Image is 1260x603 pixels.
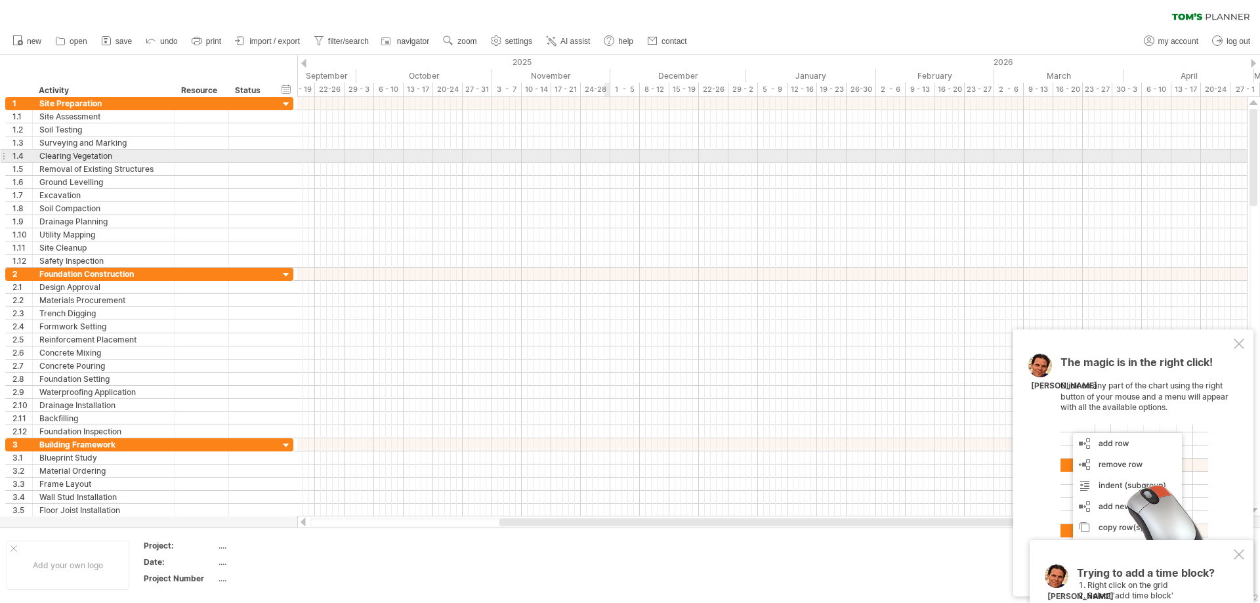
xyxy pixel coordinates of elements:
[70,37,87,46] span: open
[142,33,182,50] a: undo
[12,202,32,215] div: 1.8
[876,69,994,83] div: February 2026
[817,83,847,96] div: 19 - 23
[9,33,45,50] a: new
[356,69,492,83] div: October 2025
[232,33,304,50] a: import / export
[1209,33,1254,50] a: log out
[39,136,168,149] div: Surveying and Marking
[906,83,935,96] div: 9 - 13
[12,478,32,490] div: 3.3
[39,412,168,425] div: Backfilling
[39,360,168,372] div: Concrete Pouring
[39,386,168,398] div: Waterproofing Application
[669,83,699,96] div: 15 - 19
[1087,591,1231,602] li: Select 'add time block'
[39,399,168,411] div: Drainage Installation
[1077,566,1215,586] span: Trying to add a time block?
[12,150,32,162] div: 1.4
[12,255,32,267] div: 1.12
[1060,356,1213,375] span: The magic is in the right click!
[12,438,32,451] div: 3
[404,83,433,96] div: 13 - 17
[787,83,817,96] div: 12 - 16
[39,202,168,215] div: Soil Compaction
[39,189,168,201] div: Excavation
[610,83,640,96] div: 1 - 5
[433,83,463,96] div: 20-24
[935,83,965,96] div: 16 - 20
[39,320,168,333] div: Formwork Setting
[52,33,91,50] a: open
[39,215,168,228] div: Drainage Planning
[1112,83,1142,96] div: 30 - 3
[12,360,32,372] div: 2.7
[876,83,906,96] div: 2 - 6
[640,83,669,96] div: 8 - 12
[39,123,168,136] div: Soil Testing
[12,465,32,477] div: 3.2
[994,83,1024,96] div: 2 - 6
[505,37,532,46] span: settings
[379,33,433,50] a: navigator
[758,83,787,96] div: 5 - 9
[12,123,32,136] div: 1.2
[39,163,168,175] div: Removal of Existing Structures
[440,33,480,50] a: zoom
[39,307,168,320] div: Trench Digging
[39,294,168,306] div: Materials Procurement
[12,346,32,359] div: 2.6
[39,110,168,123] div: Site Assessment
[1031,381,1097,392] div: [PERSON_NAME]
[374,83,404,96] div: 6 - 10
[39,373,168,385] div: Foundation Setting
[144,573,216,584] div: Project Number
[1083,83,1112,96] div: 23 - 27
[12,281,32,293] div: 2.1
[551,83,581,96] div: 17 - 21
[160,37,178,46] span: undo
[661,37,687,46] span: contact
[235,84,265,97] div: Status
[12,163,32,175] div: 1.5
[39,176,168,188] div: Ground Levelling
[543,33,594,50] a: AI assist
[1171,83,1201,96] div: 13 - 17
[39,97,168,110] div: Site Preparation
[1141,33,1202,50] a: my account
[39,228,168,241] div: Utility Mapping
[492,69,610,83] div: November 2025
[39,425,168,438] div: Foundation Inspection
[492,83,522,96] div: 3 - 7
[12,215,32,228] div: 1.9
[1053,83,1083,96] div: 16 - 20
[39,84,167,97] div: Activity
[581,83,610,96] div: 24-28
[12,97,32,110] div: 1
[27,37,41,46] span: new
[219,556,329,568] div: ....
[1230,83,1260,96] div: 27 - 1
[39,255,168,267] div: Safety Inspection
[644,33,691,50] a: contact
[7,541,129,590] div: Add your own logo
[115,37,132,46] span: save
[98,33,136,50] a: save
[728,83,758,96] div: 29 - 2
[847,83,876,96] div: 26-30
[12,228,32,241] div: 1.10
[206,37,221,46] span: print
[39,478,168,490] div: Frame Layout
[39,281,168,293] div: Design Approval
[1087,580,1231,591] li: Right click on the grid
[39,346,168,359] div: Concrete Mixing
[39,491,168,503] div: Wall Stud Installation
[12,268,32,280] div: 2
[39,465,168,477] div: Material Ordering
[699,83,728,96] div: 22-26
[12,136,32,149] div: 1.3
[39,504,168,516] div: Floor Joist Installation
[397,37,429,46] span: navigator
[219,540,329,551] div: ....
[12,176,32,188] div: 1.6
